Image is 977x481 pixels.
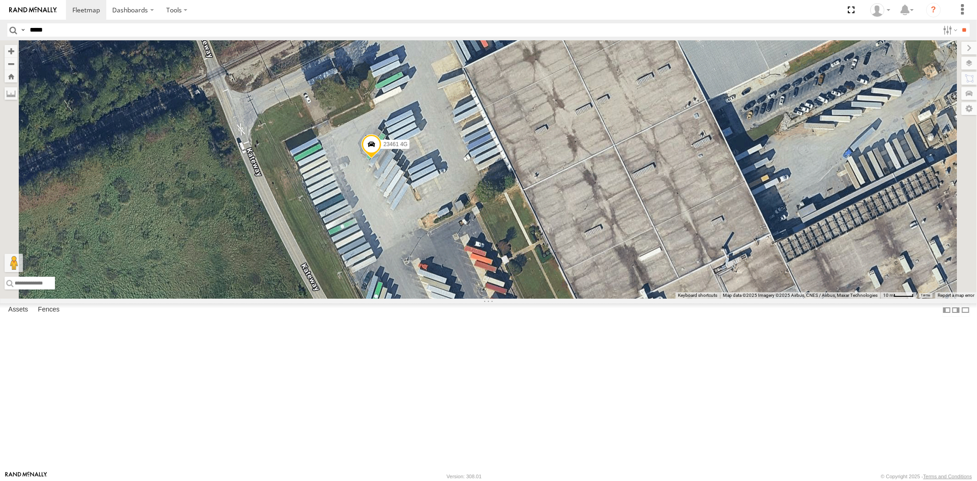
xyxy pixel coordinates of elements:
a: Report a map error [938,293,974,298]
span: 23461 4G [383,141,408,148]
div: Version: 308.01 [447,474,481,479]
label: Dock Summary Table to the Right [951,303,961,317]
div: Sardor Khadjimedov [867,3,894,17]
button: Zoom out [5,57,17,70]
button: Zoom in [5,45,17,57]
label: Assets [4,304,33,317]
i: ? [926,3,941,17]
span: 10 m [883,293,894,298]
span: Map data ©2025 Imagery ©2025 Airbus, CNES / Airbus, Maxar Technologies [723,293,878,298]
label: Hide Summary Table [961,303,970,317]
img: rand-logo.svg [9,7,57,13]
button: Drag Pegman onto the map to open Street View [5,254,23,272]
a: Terms (opens in new tab) [921,294,931,297]
button: Map Scale: 10 m per 40 pixels [880,292,917,299]
label: Map Settings [961,102,977,115]
label: Dock Summary Table to the Left [942,303,951,317]
label: Fences [33,304,64,317]
label: Measure [5,87,17,100]
a: Visit our Website [5,472,47,481]
div: © Copyright 2025 - [881,474,972,479]
a: Terms and Conditions [923,474,972,479]
label: Search Query [19,23,27,37]
button: Zoom Home [5,70,17,82]
button: Keyboard shortcuts [678,292,717,299]
label: Search Filter Options [939,23,959,37]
